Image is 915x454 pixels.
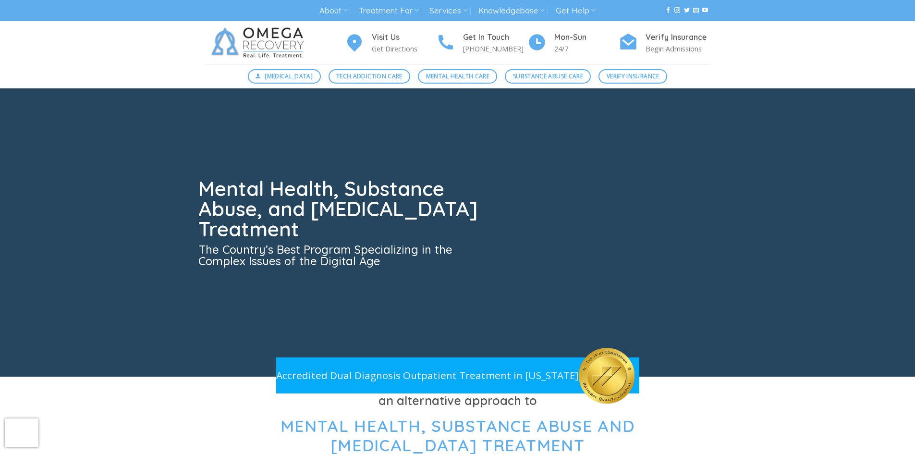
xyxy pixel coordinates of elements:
a: Follow on YouTube [702,7,708,14]
a: Tech Addiction Care [329,69,411,84]
h1: Mental Health, Substance Abuse, and [MEDICAL_DATA] Treatment [198,179,484,239]
p: 24/7 [554,43,619,54]
p: Get Directions [372,43,436,54]
a: Treatment For [359,2,419,20]
a: Substance Abuse Care [505,69,591,84]
a: Get In Touch [PHONE_NUMBER] [436,31,527,55]
h3: The Country’s Best Program Specializing in the Complex Issues of the Digital Age [198,244,484,267]
span: Substance Abuse Care [513,72,583,81]
h4: Mon-Sun [554,31,619,44]
p: Begin Admissions [646,43,710,54]
a: Knowledgebase [478,2,545,20]
a: Follow on Instagram [674,7,680,14]
h3: an alternative approach to [206,391,710,410]
a: About [319,2,348,20]
a: Verify Insurance [598,69,667,84]
span: Tech Addiction Care [336,72,403,81]
a: Get Help [556,2,596,20]
a: Send us an email [693,7,699,14]
a: Mental Health Care [418,69,497,84]
h4: Visit Us [372,31,436,44]
img: Omega Recovery [206,21,314,64]
a: Verify Insurance Begin Admissions [619,31,710,55]
p: [PHONE_NUMBER] [463,43,527,54]
a: Follow on Twitter [684,7,690,14]
a: Follow on Facebook [665,7,671,14]
a: [MEDICAL_DATA] [248,69,321,84]
h4: Verify Insurance [646,31,710,44]
span: [MEDICAL_DATA] [265,72,313,81]
span: Verify Insurance [607,72,659,81]
span: Mental Health Care [426,72,489,81]
a: Visit Us Get Directions [345,31,436,55]
a: Services [429,2,467,20]
p: Accredited Dual Diagnosis Outpatient Treatment in [US_STATE] [276,368,579,383]
h4: Get In Touch [463,31,527,44]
